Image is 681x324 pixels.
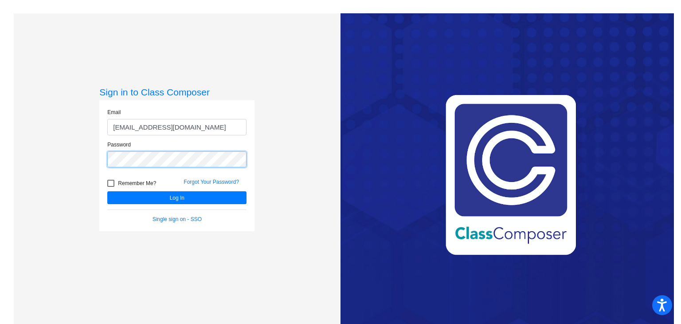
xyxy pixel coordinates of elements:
[99,87,254,98] h3: Sign in to Class Composer
[184,179,239,185] a: Forgot Your Password?
[153,216,202,222] a: Single sign on - SSO
[107,191,247,204] button: Log In
[107,141,131,149] label: Password
[107,108,121,116] label: Email
[118,178,156,189] span: Remember Me?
